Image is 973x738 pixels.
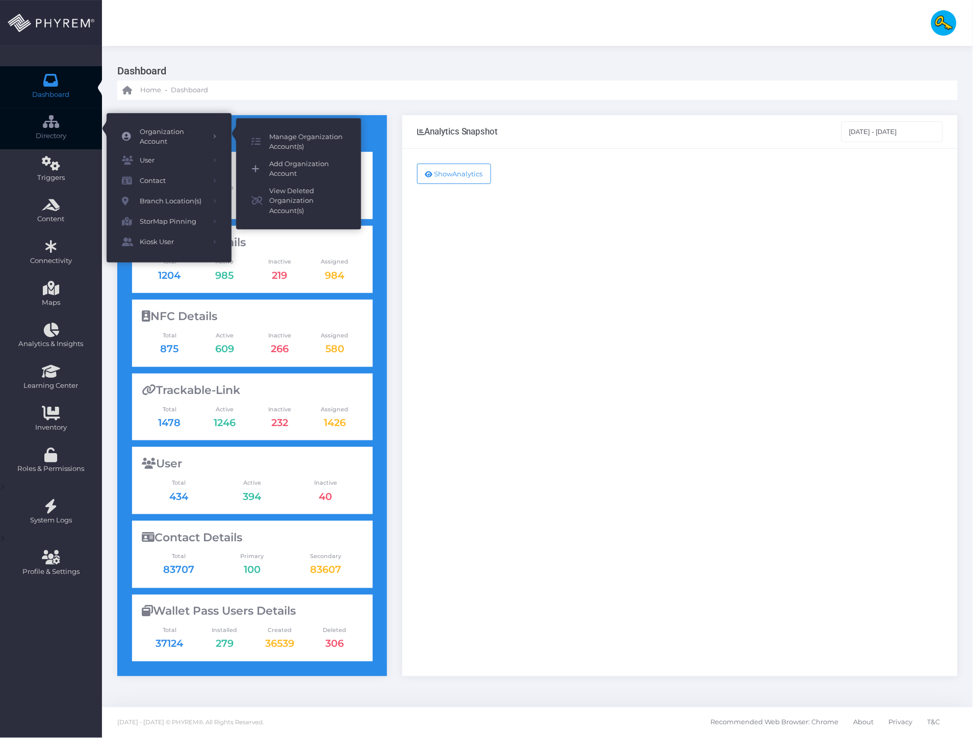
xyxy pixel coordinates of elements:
[310,564,341,576] a: 83607
[107,212,232,232] a: StorMap Pinning
[7,131,95,141] span: Directory
[140,85,161,95] span: Home
[7,423,95,433] span: Inventory
[171,81,208,100] a: Dashboard
[7,381,95,391] span: Learning Center
[33,90,70,100] span: Dashboard
[244,564,261,576] a: 100
[243,490,262,503] a: 394
[142,605,363,618] div: Wallet Pass Users Details
[434,170,453,178] span: Show
[142,457,363,470] div: User
[169,490,188,503] a: 434
[142,384,363,397] div: Trackable-Link
[142,236,363,249] div: QR-Code Details
[289,479,363,487] span: Inactive
[107,191,232,212] a: Branch Location(s)
[236,182,361,220] a: View Deleted Organization Account(s)
[159,416,181,429] a: 1478
[7,515,95,525] span: System Logs
[7,339,95,349] span: Analytics & Insights
[156,638,184,650] span: 37124
[272,269,288,281] a: 219
[711,707,839,738] a: Recommended Web Browser: Chrome
[417,164,491,184] button: ShowAnalytics
[163,564,194,576] a: 83707
[252,257,308,266] span: Inactive
[252,626,308,635] span: Created
[140,127,206,147] span: Organization Account
[197,405,252,414] span: Active
[107,123,232,150] a: Organization Account
[142,626,197,635] span: Total
[269,159,346,179] span: Add Organization Account
[289,552,363,561] span: Secondary
[854,707,874,738] a: About
[107,171,232,191] a: Contact
[889,707,913,738] a: Privacy
[252,331,308,340] span: Inactive
[216,269,234,281] a: 985
[319,490,332,503] a: 40
[308,257,363,266] span: Assigned
[308,626,363,635] span: Deleted
[889,712,913,733] span: Privacy
[140,174,206,188] span: Contact
[142,552,216,561] span: Total
[117,61,950,81] h3: Dashboard
[22,567,80,577] span: Profile & Settings
[325,269,345,281] a: 984
[308,405,363,414] span: Assigned
[269,132,346,152] span: Manage Organization Account(s)
[142,479,216,487] span: Total
[236,128,361,155] a: Manage Organization Account(s)
[197,331,252,340] span: Active
[142,331,197,340] span: Total
[269,186,346,216] span: View Deleted Organization Account(s)
[7,256,95,266] span: Connectivity
[142,531,363,544] div: Contact Details
[140,215,206,228] span: StorMap Pinning
[928,707,940,738] a: T&C
[214,416,236,429] a: 1246
[928,712,940,733] span: T&C
[841,121,943,142] input: Select Date Range
[7,214,95,224] span: Content
[325,342,344,355] a: 580
[711,712,839,733] span: Recommended Web Browser: Chrome
[271,416,288,429] a: 232
[215,342,234,355] a: 609
[159,269,181,281] a: 1204
[216,479,289,487] span: Active
[142,405,197,414] span: Total
[140,235,206,249] span: Kiosk User
[142,310,363,323] div: NFC Details
[7,173,95,183] span: Triggers
[163,85,169,95] li: -
[7,464,95,474] span: Roles & Permissions
[417,126,498,137] div: Analytics Snapshot
[326,638,344,650] span: 306
[216,552,289,561] span: Primary
[252,405,308,414] span: Inactive
[140,195,206,208] span: Branch Location(s)
[122,81,161,100] a: Home
[107,150,232,171] a: User
[854,712,874,733] span: About
[308,331,363,340] span: Assigned
[197,626,252,635] span: Installed
[140,154,206,167] span: User
[216,638,234,650] span: 279
[42,298,60,308] span: Maps
[171,85,208,95] span: Dashboard
[236,155,361,182] a: Add Organization Account
[324,416,346,429] a: 1426
[117,719,264,726] span: [DATE] - [DATE] © PHYREM®. All Rights Reserved.
[161,342,179,355] a: 875
[107,232,232,252] a: Kiosk User
[265,638,294,650] span: 36539
[271,342,289,355] a: 266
